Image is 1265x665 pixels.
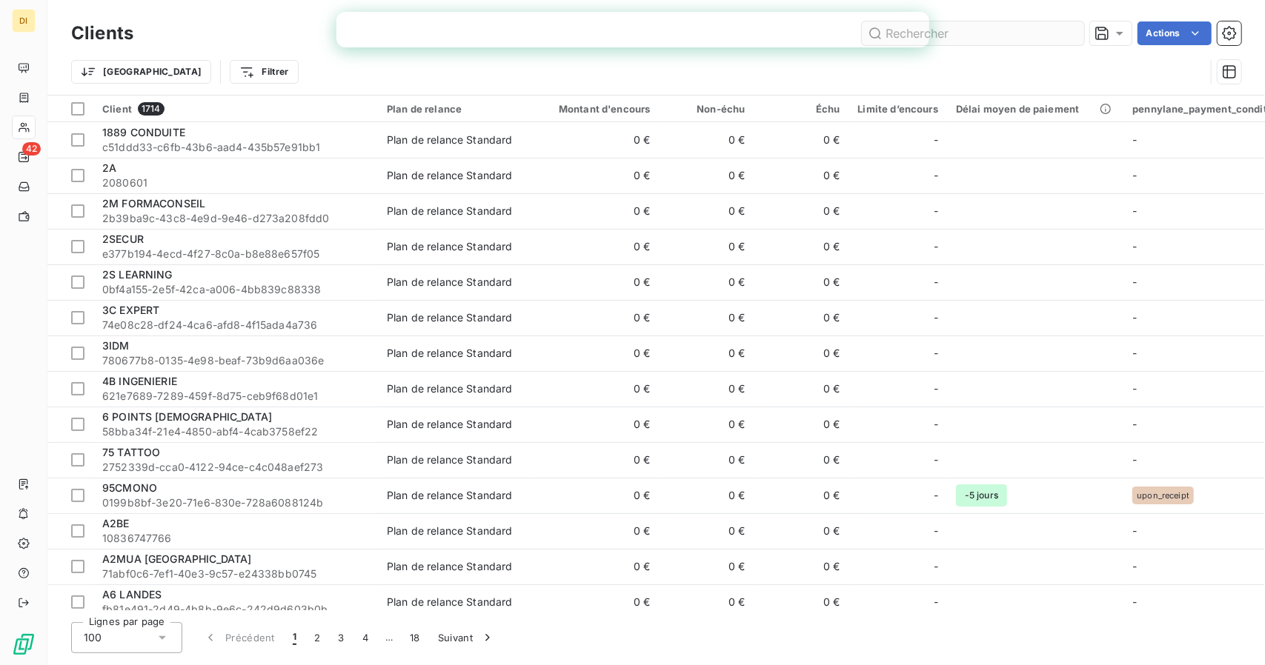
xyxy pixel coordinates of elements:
td: 0 € [532,513,660,549]
span: 74e08c28-df24-4ca6-afd8-4f15ada4a736 [102,318,369,332]
span: - [1132,595,1137,608]
h3: Clients [71,20,133,47]
span: 2M FORMACONSEIL [102,197,205,210]
span: 0199b8bf-3e20-71e6-830e-728a6088124b [102,495,369,510]
td: 0 € [532,549,660,584]
span: 1 [293,630,296,645]
div: Plan de relance Standard [387,204,513,218]
span: - [1132,453,1137,466]
span: fb81e491-2d49-4b8b-9e6c-242d9d603b0b [102,602,369,617]
td: 0 € [532,300,660,335]
span: 71abf0c6-7ef1-40e3-9c57-e24338bb0745 [102,567,369,581]
td: 0 € [754,584,849,620]
div: Plan de relance Standard [387,524,513,538]
td: 0 € [660,442,754,478]
span: - [1132,133,1137,146]
td: 0 € [754,335,849,371]
span: 780677b8-0135-4e98-beaf-73b9d6aa036e [102,353,369,368]
td: 0 € [532,229,660,264]
span: - [934,346,938,361]
span: - [934,488,938,503]
button: 2 [305,622,329,653]
span: 42 [22,142,41,156]
div: Plan de relance Standard [387,168,513,183]
td: 0 € [532,407,660,442]
td: 0 € [660,229,754,264]
td: 0 € [754,193,849,229]
div: Plan de relance Standard [387,346,513,361]
div: Montant d'encours [541,103,651,115]
span: 10836747766 [102,531,369,546]
button: 4 [353,622,377,653]
span: - [934,417,938,432]
span: 2752339d-cca0-4122-94ce-c4c048aef273 [102,460,369,475]
span: … [377,626,401,649]
span: - [1132,560,1137,572]
td: 0 € [532,335,660,371]
td: 0 € [754,264,849,300]
td: 0 € [532,122,660,158]
input: Rechercher [862,21,1084,45]
span: - [934,133,938,147]
span: 6 POINTS [DEMOGRAPHIC_DATA] [102,410,272,423]
span: - [934,595,938,609]
td: 0 € [754,371,849,407]
td: 0 € [660,407,754,442]
span: 2S LEARNING [102,268,173,281]
td: 0 € [754,442,849,478]
div: Plan de relance Standard [387,275,513,290]
td: 0 € [754,513,849,549]
td: 0 € [660,549,754,584]
span: 3IDM [102,339,130,352]
div: Plan de relance Standard [387,310,513,325]
td: 0 € [532,193,660,229]
div: Plan de relance Standard [387,239,513,254]
button: Actions [1138,21,1212,45]
span: - [1132,275,1137,288]
span: 1714 [138,102,165,116]
span: - [1132,382,1137,395]
span: c51ddd33-c6fb-43b6-aad4-435b57e91bb1 [102,140,369,155]
div: Plan de relance Standard [387,595,513,609]
button: Précédent [194,622,284,653]
td: 0 € [660,478,754,513]
span: - [1132,311,1137,324]
span: 58bba34f-21e4-4850-abf4-4cab3758ef22 [102,424,369,439]
span: - [1132,347,1137,359]
span: - [1132,524,1137,537]
div: Plan de relance Standard [387,381,513,396]
div: Plan de relance Standard [387,133,513,147]
span: 95CMONO [102,481,157,494]
td: 0 € [532,264,660,300]
span: - [1132,204,1137,217]
span: 2SECUR [102,233,144,245]
td: 0 € [660,264,754,300]
td: 0 € [660,122,754,158]
span: - [934,239,938,254]
span: 2A [102,161,116,174]
span: 4B INGENIERIE [102,375,177,387]
td: 0 € [754,549,849,584]
td: 0 € [754,300,849,335]
div: Plan de relance [387,103,523,115]
td: 0 € [532,442,660,478]
span: 75 TATTOO [102,446,160,458]
td: 0 € [754,229,849,264]
td: 0 € [754,407,849,442]
span: - [1132,169,1137,181]
span: 0bf4a155-2e5f-42ca-a006-4bb839c88338 [102,282,369,297]
td: 0 € [660,371,754,407]
span: e377b194-4ecd-4f27-8c0a-b8e88e657f05 [102,247,369,261]
button: 1 [284,622,305,653]
span: 1889 CONDUITE [102,126,185,138]
td: 0 € [660,513,754,549]
td: 0 € [660,158,754,193]
div: DI [12,9,36,33]
span: - [934,524,938,538]
span: - [1132,240,1137,253]
button: Filtrer [230,60,298,84]
button: Suivant [429,622,504,653]
div: Délai moyen de paiement [956,103,1115,115]
div: Échu [763,103,840,115]
span: Client [102,103,132,115]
